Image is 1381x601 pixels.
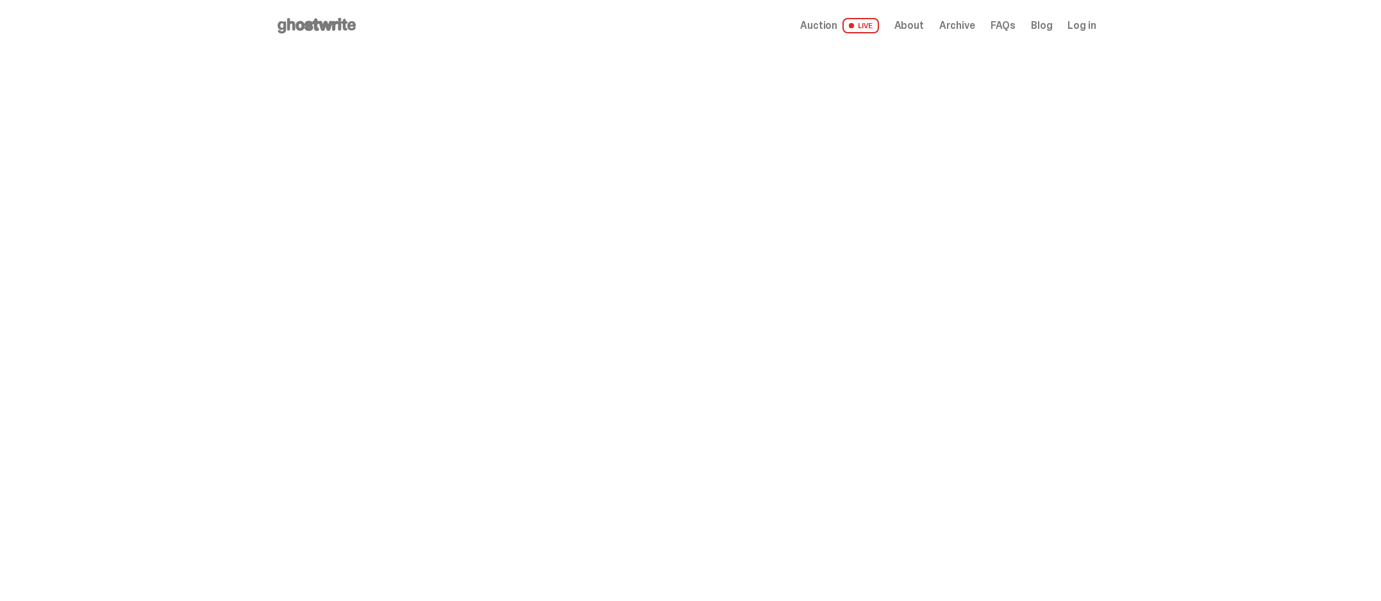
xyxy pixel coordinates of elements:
[842,18,879,33] span: LIVE
[800,21,837,31] span: Auction
[1031,21,1052,31] a: Blog
[939,21,975,31] a: Archive
[800,18,878,33] a: Auction LIVE
[1067,21,1096,31] a: Log in
[894,21,924,31] a: About
[991,21,1016,31] a: FAQs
